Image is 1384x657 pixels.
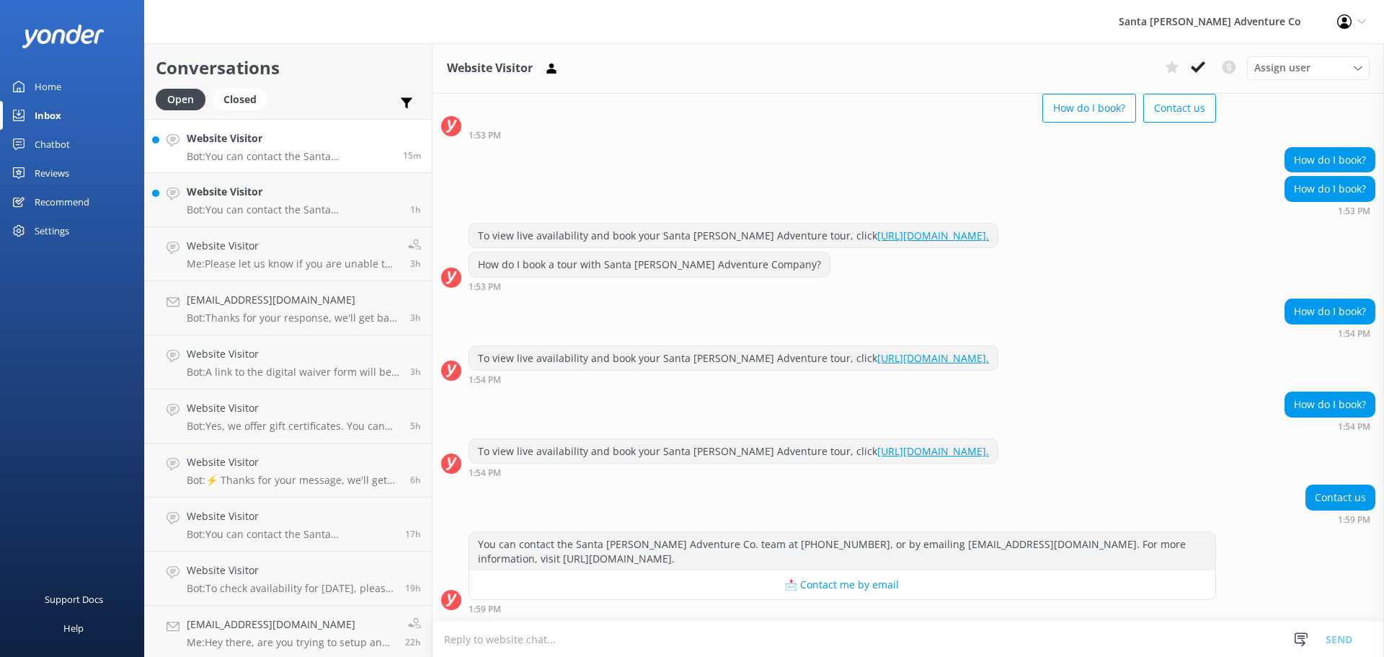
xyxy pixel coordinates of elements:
div: Support Docs [45,585,103,614]
a: [URL][DOMAIN_NAME]. [877,444,989,458]
span: Oct 07 2025 10:30am (UTC -07:00) America/Tijuana [410,366,421,378]
p: Bot: To check availability for [DATE], please visit [URL][DOMAIN_NAME]. [187,582,394,595]
a: [URL][DOMAIN_NAME]. [877,229,989,242]
p: Me: Hey there, are you trying to setup an account before booking your Channel Islands trip online? [187,636,394,649]
div: How do I book? [1285,299,1375,324]
p: Bot: You can contact the Santa [PERSON_NAME] Adventure Co. team by calling [PHONE_NUMBER] or emai... [187,203,399,216]
a: [URL][DOMAIN_NAME]. [877,351,989,365]
strong: 1:59 PM [469,605,501,614]
div: Oct 07 2025 01:59pm (UTC -07:00) America/Tijuana [1305,514,1375,524]
div: How do I book a tour with Santa [PERSON_NAME] Adventure Company? [469,252,830,277]
div: To view live availability and book your Santa [PERSON_NAME] Adventure tour, click [469,346,998,371]
div: Chatbot [35,130,70,159]
p: Bot: Yes, we offer gift certificates. You can buy them online at [URL][DOMAIN_NAME] or email [EMA... [187,420,399,433]
h4: Website Visitor [187,563,394,578]
div: Open [156,89,205,110]
a: [EMAIL_ADDRESS][DOMAIN_NAME]Bot:Thanks for your response, we'll get back to you as soon as we can... [145,281,432,335]
strong: 1:53 PM [469,283,501,291]
span: Oct 07 2025 10:42am (UTC -07:00) America/Tijuana [410,312,421,324]
div: Recommend [35,188,89,216]
div: How do I book? [1285,392,1375,417]
strong: 1:54 PM [469,376,501,384]
div: Oct 07 2025 01:53pm (UTC -07:00) America/Tijuana [1285,206,1375,216]
div: Home [35,72,61,101]
div: Help [63,614,84,643]
h4: Website Visitor [187,131,392,146]
p: Bot: ⚡ Thanks for your message, we'll get back to you as soon as we can. You're also welcome to k... [187,474,399,487]
p: Bot: You can contact the Santa [PERSON_NAME] Adventure Co. team at [PHONE_NUMBER], or by emailing... [187,150,392,163]
span: Oct 07 2025 12:56pm (UTC -07:00) America/Tijuana [410,203,421,216]
h4: [EMAIL_ADDRESS][DOMAIN_NAME] [187,292,399,308]
div: Assign User [1247,56,1370,79]
p: Bot: Thanks for your response, we'll get back to you as soon as we can during opening hours. [187,312,399,325]
strong: 1:53 PM [1338,207,1370,216]
h4: Website Visitor [187,454,399,470]
div: To view live availability and book your Santa [PERSON_NAME] Adventure tour, click [469,439,998,464]
p: Bot: You can contact the Santa [PERSON_NAME] Adventure Co. team at [PHONE_NUMBER], or by emailing... [187,528,394,541]
a: Website VisitorBot:You can contact the Santa [PERSON_NAME] Adventure Co. team by calling [PHONE_N... [145,173,432,227]
div: Oct 07 2025 01:54pm (UTC -07:00) America/Tijuana [469,374,998,384]
h4: Website Visitor [187,346,399,362]
a: Closed [213,91,275,107]
h4: [EMAIL_ADDRESS][DOMAIN_NAME] [187,617,394,632]
span: Oct 06 2025 04:09pm (UTC -07:00) America/Tijuana [405,636,421,648]
h4: Website Visitor [187,508,394,524]
a: Website VisitorBot:To check availability for [DATE], please visit [URL][DOMAIN_NAME].19h [145,552,432,606]
a: Website VisitorBot:Yes, we offer gift certificates. You can buy them online at [URL][DOMAIN_NAME]... [145,389,432,444]
div: Oct 07 2025 01:59pm (UTC -07:00) America/Tijuana [469,604,1216,614]
p: Bot: A link to the digital waiver form will be included in your confirmation email. Each guest mu... [187,366,399,379]
span: Assign user [1254,60,1310,76]
a: Website VisitorBot:A link to the digital waiver form will be included in your confirmation email.... [145,335,432,389]
a: Website VisitorBot:You can contact the Santa [PERSON_NAME] Adventure Co. team at [PHONE_NUMBER], ... [145,119,432,173]
h3: Website Visitor [447,59,533,78]
div: How do I book? [1285,148,1375,172]
strong: 1:59 PM [1338,516,1370,524]
p: Me: Please let us know if you are unable to attend your tour [DATE], and provide us your booking ... [187,257,397,270]
div: Oct 07 2025 01:53pm (UTC -07:00) America/Tijuana [469,281,830,291]
div: Closed [213,89,267,110]
div: Contact us [1306,485,1375,510]
span: Oct 06 2025 08:47pm (UTC -07:00) America/Tijuana [405,528,421,540]
span: Oct 07 2025 09:07am (UTC -07:00) America/Tijuana [410,420,421,432]
div: Inbox [35,101,61,130]
img: yonder-white-logo.png [22,25,105,48]
h2: Conversations [156,54,421,81]
div: Settings [35,216,69,245]
button: Contact us [1143,94,1216,123]
h4: Website Visitor [187,184,399,200]
a: Open [156,91,213,107]
strong: 1:54 PM [1338,330,1370,338]
span: Oct 07 2025 08:13am (UTC -07:00) America/Tijuana [410,474,421,486]
a: Website VisitorBot:⚡ Thanks for your message, we'll get back to you as soon as we can. You're als... [145,444,432,498]
div: Oct 07 2025 01:54pm (UTC -07:00) America/Tijuana [1285,328,1375,338]
button: How do I book? [1042,94,1136,123]
div: Oct 07 2025 01:54pm (UTC -07:00) America/Tijuana [1285,421,1375,431]
strong: 1:54 PM [1338,423,1370,431]
div: Oct 07 2025 01:54pm (UTC -07:00) America/Tijuana [469,467,998,477]
strong: 1:53 PM [469,131,501,140]
a: Website VisitorMe:Please let us know if you are unable to attend your tour [DATE], and provide us... [145,227,432,281]
span: Oct 07 2025 10:58am (UTC -07:00) America/Tijuana [410,257,421,270]
span: Oct 06 2025 06:22pm (UTC -07:00) America/Tijuana [405,582,421,594]
div: Oct 07 2025 01:53pm (UTC -07:00) America/Tijuana [469,130,1216,140]
h4: Website Visitor [187,400,399,416]
div: How do I book? [1285,177,1375,201]
a: Website VisitorBot:You can contact the Santa [PERSON_NAME] Adventure Co. team at [PHONE_NUMBER], ... [145,498,432,552]
span: Oct 07 2025 01:59pm (UTC -07:00) America/Tijuana [403,149,421,162]
div: You can contact the Santa [PERSON_NAME] Adventure Co. team at [PHONE_NUMBER], or by emailing [EMA... [469,532,1215,570]
h4: Website Visitor [187,238,397,254]
strong: 1:54 PM [469,469,501,477]
button: 📩 Contact me by email [469,570,1215,599]
div: Reviews [35,159,69,188]
div: To view live availability and book your Santa [PERSON_NAME] Adventure tour, click [469,224,998,248]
